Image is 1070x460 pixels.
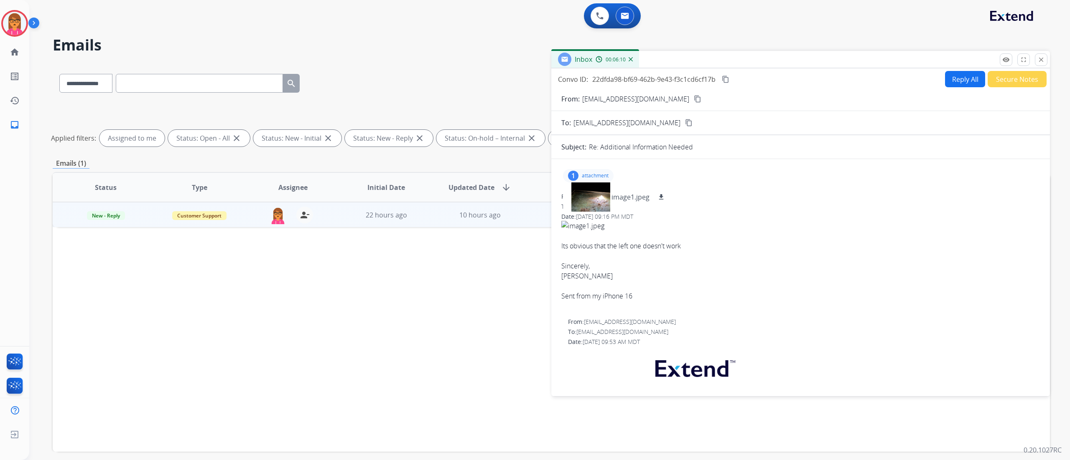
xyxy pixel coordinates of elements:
[278,182,308,192] span: Assignee
[561,192,1040,201] div: From:
[1002,56,1010,63] mat-icon: remove_red_eye
[345,130,433,147] div: Status: New - Reply
[53,37,1050,53] h2: Emails
[561,142,586,152] p: Subject:
[192,182,207,192] span: Type
[51,133,96,143] p: Applied filters:
[576,328,668,336] span: [EMAIL_ADDRESS][DOMAIN_NAME]
[568,318,1040,326] div: From:
[645,350,744,383] img: extend.png
[561,291,1040,301] div: Sent from my iPhone 16
[286,78,296,88] mat-icon: search
[561,118,571,128] p: To:
[172,211,227,220] span: Customer Support
[53,158,89,169] p: Emails (1)
[99,130,165,147] div: Assigned to me
[561,202,1040,211] div: To:
[561,94,580,104] p: From:
[575,55,592,64] span: Inbox
[323,133,333,143] mat-icon: close
[583,338,640,346] span: [DATE] 09:53 AM MDT
[300,210,310,220] mat-icon: person_remove
[10,47,20,57] mat-icon: home
[573,118,680,128] span: [EMAIL_ADDRESS][DOMAIN_NAME]
[568,338,1040,346] div: Date:
[561,261,1040,311] div: Sincerely,
[448,182,494,192] span: Updated Date
[945,71,985,87] button: Reply All
[1037,56,1045,63] mat-icon: close
[576,212,633,220] span: [DATE] 09:16 PM MDT
[592,75,716,84] span: 22dfda98-bf69-462b-9e43-f3c1cd6cf17b
[95,182,117,192] span: Status
[501,182,511,192] mat-icon: arrow_downward
[527,133,537,143] mat-icon: close
[1020,56,1027,63] mat-icon: fullscreen
[367,182,405,192] span: Initial Date
[988,71,1047,87] button: Secure Notes
[582,172,609,179] p: attachment
[415,133,425,143] mat-icon: close
[561,271,1040,281] div: [PERSON_NAME]
[611,192,650,202] p: image1.jpeg
[253,130,341,147] div: Status: New - Initial
[584,318,676,326] span: [EMAIL_ADDRESS][DOMAIN_NAME]
[10,120,20,130] mat-icon: inbox
[568,328,1040,336] div: To:
[10,71,20,81] mat-icon: list_alt
[685,119,693,126] mat-icon: content_copy
[606,56,626,63] span: 00:06:10
[168,130,250,147] div: Status: Open - All
[558,74,588,84] p: Convo ID:
[694,95,701,103] mat-icon: content_copy
[589,142,693,152] p: Re: Additional Information Needed
[561,241,1040,251] div: Its obvious that the left one doesn't work
[722,76,729,83] mat-icon: content_copy
[436,130,545,147] div: Status: On-hold – Internal
[459,210,501,220] span: 10 hours ago
[270,207,286,224] img: agent-avatar
[3,12,26,35] img: avatar
[87,211,125,220] span: New - Reply
[1024,445,1062,455] p: 0.20.1027RC
[568,171,578,181] div: 1
[561,221,1040,231] img: image1.jpeg
[582,94,689,104] p: [EMAIL_ADDRESS][DOMAIN_NAME]
[366,210,407,220] span: 22 hours ago
[10,96,20,106] mat-icon: history
[232,133,242,143] mat-icon: close
[561,212,1040,221] div: Date:
[548,130,662,147] div: Status: On-hold - Customer
[657,193,665,201] mat-icon: download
